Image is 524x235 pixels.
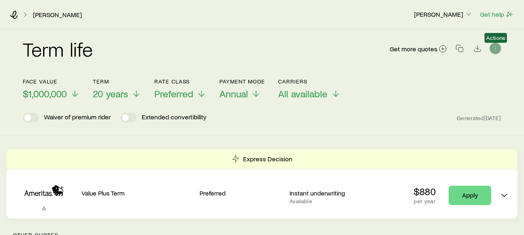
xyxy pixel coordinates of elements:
p: Rate Class [154,78,206,85]
p: Preferred [200,189,283,197]
p: $880 [414,186,436,197]
button: [PERSON_NAME] [414,10,473,20]
p: A [13,204,75,212]
a: Apply [449,186,491,205]
span: Actions [486,35,505,41]
p: Instant underwriting [290,189,374,197]
button: Payment ModeAnnual [219,78,265,100]
button: CarriersAll available [278,78,341,100]
p: Extended convertibility [142,113,206,123]
button: Face value$1,000,000 [23,78,80,100]
span: $1,000,000 [23,88,67,99]
h2: Term life [23,39,93,59]
span: Annual [219,88,248,99]
a: Get more quotes [389,44,447,54]
a: [PERSON_NAME] [33,11,82,19]
p: Available [290,198,374,204]
button: Term20 years [93,78,141,100]
button: Get help [480,10,514,19]
span: Generated [457,114,501,122]
span: 20 years [93,88,128,99]
p: Value Plus Term [81,189,193,197]
a: Download CSV [472,46,483,54]
div: Term quotes [7,149,517,219]
p: Payment Mode [219,78,265,85]
button: Rate ClassPreferred [154,78,206,100]
span: Preferred [154,88,193,99]
span: Get more quotes [390,46,437,52]
span: All available [278,88,328,99]
p: [PERSON_NAME] [414,10,473,18]
p: Waiver of premium rider [44,113,111,123]
p: Express Decision [243,155,292,163]
p: Face value [23,78,80,85]
p: Term [93,78,141,85]
p: Carriers [278,78,341,85]
p: per year [414,198,436,204]
span: [DATE] [484,114,501,122]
